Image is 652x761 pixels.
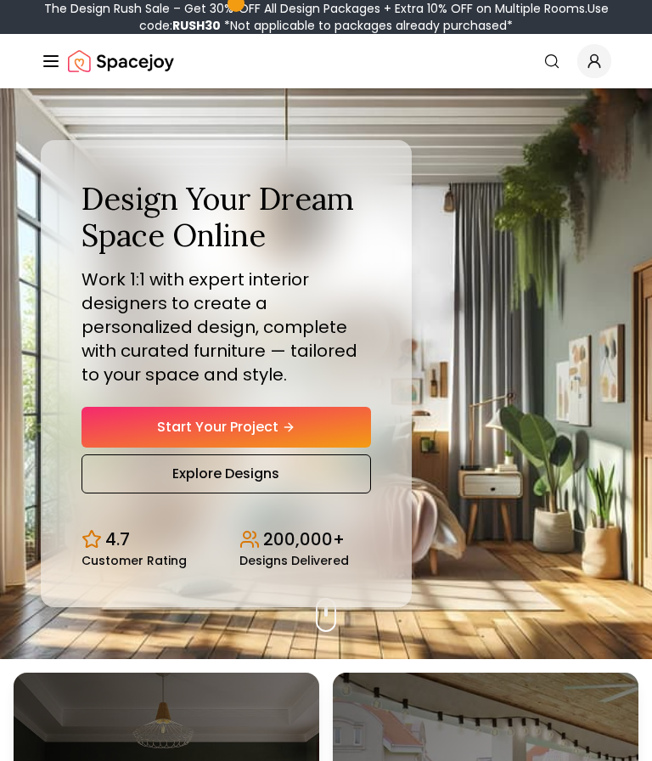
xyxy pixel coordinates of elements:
[68,44,174,78] a: Spacejoy
[81,268,371,386] p: Work 1:1 with expert interior designers to create a personalized design, complete with curated fu...
[172,17,221,34] b: RUSH30
[221,17,513,34] span: *Not applicable to packages already purchased*
[81,555,187,567] small: Customer Rating
[239,555,349,567] small: Designs Delivered
[81,181,371,254] h1: Design Your Dream Space Online
[81,514,371,567] div: Design stats
[263,527,345,551] p: 200,000+
[81,454,371,493] a: Explore Designs
[41,34,611,88] nav: Global
[81,407,371,448] a: Start Your Project
[68,44,174,78] img: Spacejoy Logo
[105,527,130,551] p: 4.7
